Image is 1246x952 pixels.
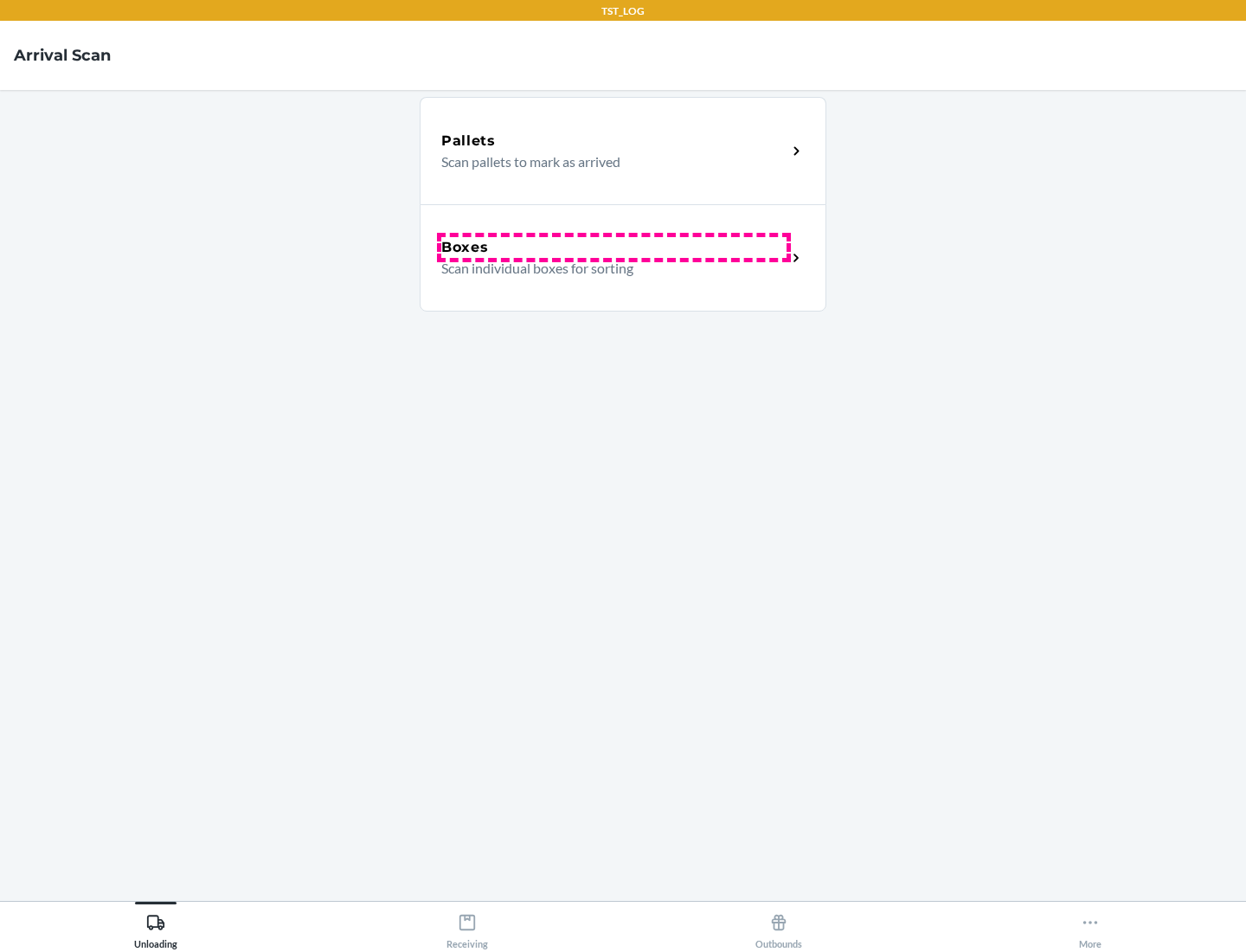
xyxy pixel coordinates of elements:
[420,204,826,312] a: BoxesScan individual boxes for sorting
[934,902,1246,949] button: More
[755,906,802,949] div: Outbounds
[311,902,623,949] button: Receiving
[441,151,773,172] p: Scan pallets to mark as arrived
[441,131,496,151] h5: Pallets
[420,97,826,204] a: PalletsScan pallets to mark as arrived
[623,902,934,949] button: Outbounds
[446,906,488,949] div: Receiving
[1079,906,1101,949] div: More
[601,3,645,19] p: TST_LOG
[134,906,177,949] div: Unloading
[441,237,489,258] h5: Boxes
[14,44,111,67] h4: Arrival Scan
[441,258,773,279] p: Scan individual boxes for sorting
